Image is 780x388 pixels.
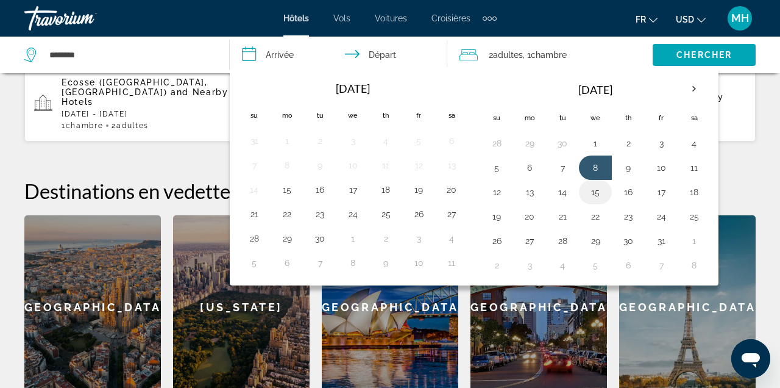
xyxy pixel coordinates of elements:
button: Day 22 [586,208,605,225]
h2: Destinations en vedette [24,179,756,203]
button: Day 13 [520,184,539,201]
button: Day 25 [684,208,704,225]
button: Travelers: 2 adults, 0 children [447,37,653,73]
button: Day 13 [442,157,461,174]
button: Day 7 [310,254,330,271]
button: Day 6 [442,132,461,149]
button: Day 8 [343,254,363,271]
button: Day 28 [487,135,506,152]
button: Day 9 [310,157,330,174]
span: Chambre [66,121,104,130]
button: Day 20 [442,181,461,198]
button: Day 24 [651,208,671,225]
button: Day 11 [684,159,704,176]
button: Day 7 [244,157,264,174]
button: Day 31 [651,232,671,250]
button: Day 9 [376,254,395,271]
button: Day 23 [310,206,330,223]
button: Day 20 [520,208,539,225]
button: Day 21 [553,208,572,225]
button: Day 14 [553,184,572,201]
button: Ecosse ([GEOGRAPHIC_DATA], [GEOGRAPHIC_DATA]) and Nearby Hotels[DATE] - [DATE]1Chambre2Adultes [24,65,260,142]
span: fr [636,15,646,24]
span: 2 [489,46,523,63]
button: Day 8 [684,257,704,274]
th: [DATE] [513,75,678,104]
button: Extra navigation items [483,9,497,28]
button: Day 14 [244,181,264,198]
button: Day 18 [376,181,395,198]
button: Day 3 [651,135,671,152]
p: [DATE] - [DATE] [62,110,250,118]
a: Voitures [375,13,407,23]
button: Day 19 [487,208,506,225]
button: Day 11 [376,157,395,174]
span: MH [731,12,749,24]
button: Day 16 [619,184,638,201]
button: Day 23 [619,208,638,225]
button: Day 17 [651,184,671,201]
button: Day 10 [409,254,428,271]
button: Day 28 [244,230,264,247]
button: Day 12 [409,157,428,174]
span: USD [676,15,694,24]
button: Day 6 [619,257,638,274]
button: Day 18 [684,184,704,201]
a: Travorium [24,2,146,34]
button: Next month [678,75,711,103]
button: Day 29 [520,135,539,152]
button: Day 30 [310,230,330,247]
button: Day 5 [586,257,605,274]
button: Day 17 [343,181,363,198]
button: Day 30 [553,135,572,152]
button: Day 7 [651,257,671,274]
button: Day 24 [343,206,363,223]
button: Day 22 [277,206,297,223]
span: and Nearby Hotels [62,87,229,107]
button: User Menu [724,5,756,31]
button: Day 6 [277,254,297,271]
button: Day 26 [487,232,506,250]
button: Day 3 [343,132,363,149]
button: Day 16 [310,181,330,198]
button: Day 8 [277,157,297,174]
button: Day 6 [520,159,539,176]
iframe: Bouton de lancement de la fenêtre de messagerie [731,339,770,378]
button: Change currency [676,10,706,28]
span: Adultes [116,121,149,130]
button: Day 15 [586,184,605,201]
button: Day 1 [684,232,704,250]
button: Day 10 [343,157,363,174]
a: Hôtels [283,13,309,23]
button: Day 15 [277,181,297,198]
button: Day 4 [553,257,572,274]
span: Adultes [493,50,523,60]
button: Day 2 [310,132,330,149]
button: Day 19 [409,181,428,198]
button: Day 2 [619,135,638,152]
button: Day 29 [586,232,605,250]
span: Ecosse ([GEOGRAPHIC_DATA], [GEOGRAPHIC_DATA]) [62,77,208,97]
button: Day 1 [343,230,363,247]
button: Day 5 [409,132,428,149]
th: [DATE] [271,75,435,102]
span: Chercher [676,50,732,60]
button: Day 10 [651,159,671,176]
button: Day 4 [442,230,461,247]
button: Check in and out dates [230,37,447,73]
button: Day 7 [553,159,572,176]
button: Day 21 [244,206,264,223]
button: Day 1 [277,132,297,149]
button: Day 31 [244,132,264,149]
button: Day 28 [553,232,572,250]
button: Day 3 [409,230,428,247]
button: Day 2 [376,230,395,247]
button: Day 11 [442,254,461,271]
button: Day 29 [277,230,297,247]
button: Day 3 [520,257,539,274]
a: Croisières [431,13,470,23]
button: Day 30 [619,232,638,250]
